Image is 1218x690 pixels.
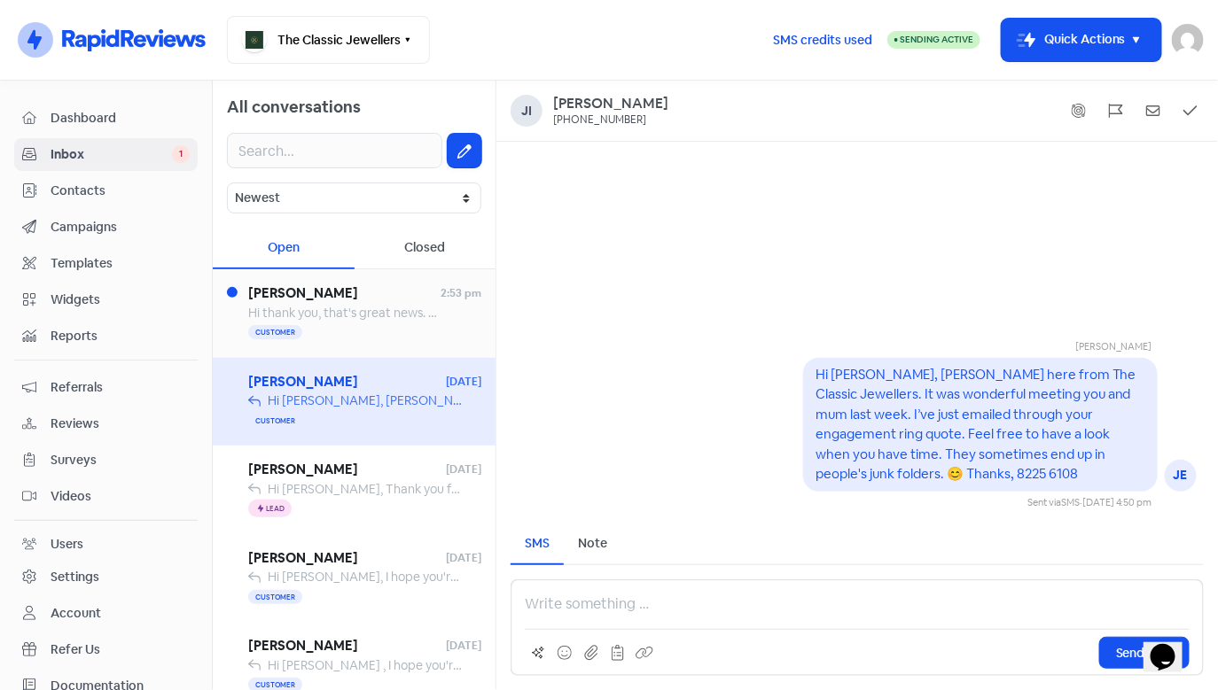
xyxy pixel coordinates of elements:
input: Search... [227,133,442,168]
a: Contacts [14,174,198,207]
button: Show system messages [1066,97,1092,124]
div: Users [51,535,83,554]
span: Dashboard [51,109,190,128]
span: Inbox [51,145,172,164]
span: Customer [248,414,302,428]
span: Videos [51,487,190,506]
a: Refer Us [14,633,198,666]
span: Customer [248,325,302,339]
div: SMS [525,534,550,553]
div: Settings [51,568,99,586]
button: Mark as unread [1140,97,1167,124]
button: Mark as closed [1177,97,1204,124]
span: Sent via · [1027,496,1082,508]
a: Dashboard [14,102,198,135]
span: Sending Active [900,34,973,45]
a: Surveys [14,444,198,477]
span: Referrals [51,378,190,397]
div: Ji [511,95,543,127]
a: Templates [14,247,198,280]
span: [PERSON_NAME] [248,283,441,304]
a: Widgets [14,283,198,316]
span: [PERSON_NAME] [248,372,446,392]
div: [PERSON_NAME] [855,339,1152,358]
span: Templates [51,254,190,273]
span: SMS [1061,496,1080,508]
a: Videos [14,480,198,513]
div: Note [578,534,607,553]
span: Hi thank you, that's great news. Can we pick up [DATE] morning? [248,305,615,321]
span: [PERSON_NAME] [248,460,446,480]
div: Closed [355,228,496,269]
button: The Classic Jewellers [227,16,430,64]
div: [DATE] 4:50 pm [1082,495,1152,510]
div: JE [1165,460,1197,492]
button: Quick Actions [1002,19,1161,61]
span: [DATE] [446,461,481,477]
a: SMS credits used [758,29,887,48]
a: Account [14,597,198,630]
a: Inbox 1 [14,138,198,171]
span: [PERSON_NAME] [248,636,446,656]
span: [PERSON_NAME] [248,548,446,569]
span: Surveys [51,451,190,469]
div: [PHONE_NUMBER] [553,113,646,128]
a: Campaigns [14,211,198,244]
div: Open [213,228,355,269]
span: Send SMS [1116,644,1173,663]
iframe: chat widget [1144,619,1200,672]
button: Flag conversation [1103,97,1129,124]
span: Lead [266,505,285,512]
span: Customer [248,590,302,604]
span: Contacts [51,182,190,200]
img: User [1172,24,1204,56]
span: [DATE] [446,550,481,566]
a: [PERSON_NAME] [553,95,668,113]
span: 1 [172,145,190,163]
div: Account [51,604,101,623]
span: All conversations [227,97,361,117]
span: Campaigns [51,218,190,236]
button: Send SMS [1099,637,1190,669]
a: Sending Active [887,29,980,50]
span: SMS credits used [773,31,872,50]
a: Settings [14,561,198,593]
a: Reviews [14,407,198,440]
span: Reports [51,327,190,345]
span: Refer Us [51,640,190,659]
span: Widgets [51,291,190,309]
span: Reviews [51,415,190,433]
span: 2:53 pm [441,285,481,301]
span: [DATE] [446,374,481,390]
pre: Hi [PERSON_NAME], [PERSON_NAME] here from The Classic Jewellers. It was wonderful meeting you and... [816,366,1139,483]
a: Reports [14,320,198,353]
span: [DATE] [446,638,481,654]
a: Users [14,528,198,561]
a: Referrals [14,371,198,404]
